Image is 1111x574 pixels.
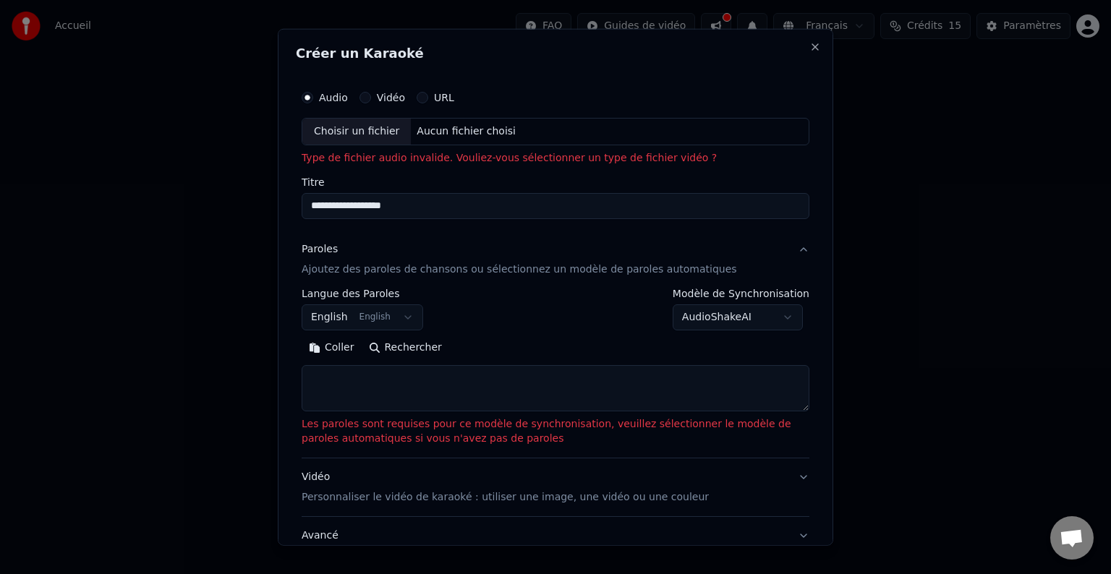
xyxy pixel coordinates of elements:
[302,119,411,145] div: Choisir un fichier
[673,288,809,299] label: Modèle de Synchronisation
[302,288,423,299] label: Langue des Paroles
[296,47,815,60] h2: Créer un Karaoké
[302,470,709,505] div: Vidéo
[434,93,454,103] label: URL
[377,93,405,103] label: Vidéo
[302,231,809,288] button: ParolesAjoutez des paroles de chansons ou sélectionnez un modèle de paroles automatiques
[302,177,809,187] label: Titre
[302,151,809,166] p: Type de fichier audio invalide. Vouliez-vous sélectionner un type de fichier vidéo ?
[302,242,338,257] div: Paroles
[302,417,809,446] p: Les paroles sont requises pour ce modèle de synchronisation, veuillez sélectionner le modèle de p...
[302,517,809,554] button: Avancé
[319,93,348,103] label: Audio
[362,336,449,359] button: Rechercher
[302,458,809,516] button: VidéoPersonnaliser le vidéo de karaoké : utiliser une image, une vidéo ou une couleur
[302,336,362,359] button: Coller
[302,490,709,505] p: Personnaliser le vidéo de karaoké : utiliser une image, une vidéo ou une couleur
[302,262,737,277] p: Ajoutez des paroles de chansons ou sélectionnez un modèle de paroles automatiques
[302,288,809,458] div: ParolesAjoutez des paroles de chansons ou sélectionnez un modèle de paroles automatiques
[411,124,522,139] div: Aucun fichier choisi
